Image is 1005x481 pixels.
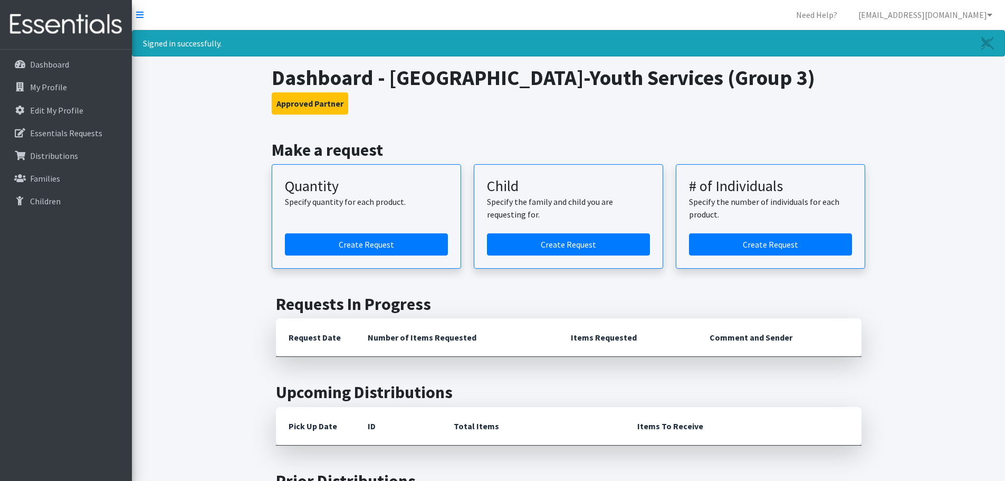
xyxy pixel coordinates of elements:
a: Dashboard [4,54,128,75]
th: Pick Up Date [276,407,355,446]
th: Number of Items Requested [355,318,559,357]
div: Signed in successfully. [132,30,1005,56]
a: My Profile [4,77,128,98]
a: Create a request by quantity [285,233,448,256]
a: Distributions [4,145,128,166]
a: Essentials Requests [4,122,128,144]
p: Distributions [30,150,78,161]
p: Specify quantity for each product. [285,195,448,208]
th: Items Requested [558,318,697,357]
a: Families [4,168,128,189]
p: Dashboard [30,59,69,70]
p: Essentials Requests [30,128,102,138]
th: Items To Receive [625,407,862,446]
h2: Make a request [272,140,865,160]
a: Need Help? [788,4,846,25]
th: Request Date [276,318,355,357]
a: Create a request by number of individuals [689,233,852,256]
p: Edit My Profile [30,105,83,116]
p: Families [30,173,60,184]
img: HumanEssentials [4,7,128,42]
a: [EMAIL_ADDRESS][DOMAIN_NAME] [850,4,1001,25]
h3: # of Individuals [689,177,852,195]
h3: Child [487,177,650,195]
a: Close [971,31,1004,56]
h1: Dashboard - [GEOGRAPHIC_DATA]-Youth Services (Group 3) [272,65,865,90]
th: Comment and Sender [697,318,861,357]
p: Children [30,196,61,206]
p: Specify the family and child you are requesting for. [487,195,650,221]
a: Edit My Profile [4,100,128,121]
a: Create a request for a child or family [487,233,650,256]
a: Children [4,191,128,212]
h3: Quantity [285,177,448,195]
p: Specify the number of individuals for each product. [689,195,852,221]
th: Total Items [441,407,625,446]
p: My Profile [30,82,67,92]
h2: Requests In Progress [276,294,862,314]
button: Approved Partner [272,92,348,115]
h2: Upcoming Distributions [276,382,862,402]
th: ID [355,407,441,446]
